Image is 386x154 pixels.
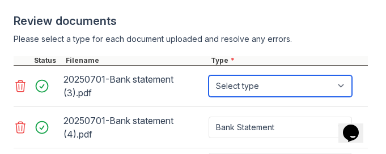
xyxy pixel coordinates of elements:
[63,70,204,102] div: 20250701-Bank statement (3).pdf
[63,56,209,65] div: Filename
[14,13,368,29] div: Review documents
[14,33,368,45] div: Please select a type for each document uploaded and resolve any errors.
[63,112,204,143] div: 20250701-Bank statement (4).pdf
[209,56,368,65] div: Type
[32,56,63,65] div: Status
[338,109,375,143] iframe: chat widget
